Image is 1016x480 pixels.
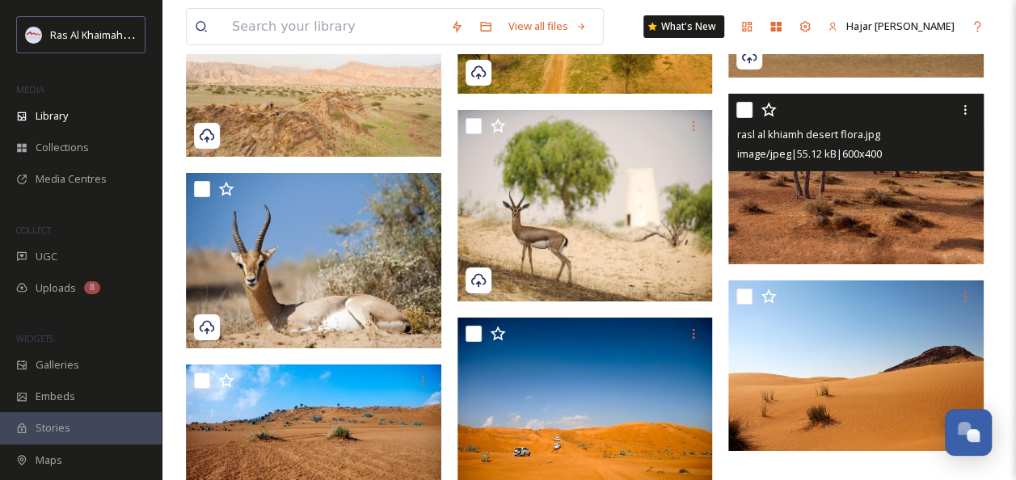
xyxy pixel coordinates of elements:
[224,9,442,44] input: Search your library
[16,224,51,236] span: COLLECT
[36,280,76,296] span: Uploads
[26,27,42,43] img: Logo_RAKTDA_RGB-01.png
[36,140,89,155] span: Collections
[846,19,955,33] span: Hajar [PERSON_NAME]
[643,15,724,38] a: What's New
[36,171,107,187] span: Media Centres
[457,110,713,301] img: gazelI in Al Wadi Desert.jpg
[728,94,984,264] img: rasl al khiamh desert flora.jpg
[186,14,441,157] img: wadi & mountain .jpg
[820,11,963,42] a: Hajar [PERSON_NAME]
[36,357,79,373] span: Galleries
[736,146,881,161] span: image/jpeg | 55.12 kB | 600 x 400
[36,249,57,264] span: UGC
[84,281,100,294] div: 8
[500,11,595,42] a: View all files
[736,127,879,141] span: rasl al khiamh desert flora.jpg
[728,280,984,451] img: rasl al khiamh desert.jpg
[36,108,68,124] span: Library
[945,409,992,456] button: Open Chat
[186,173,441,348] img: gazelI in Al Wadi Desert.jpg
[36,420,70,436] span: Stories
[16,83,44,95] span: MEDIA
[16,332,53,344] span: WIDGETS
[36,453,62,468] span: Maps
[50,27,279,42] span: Ras Al Khaimah Tourism Development Authority
[36,389,75,404] span: Embeds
